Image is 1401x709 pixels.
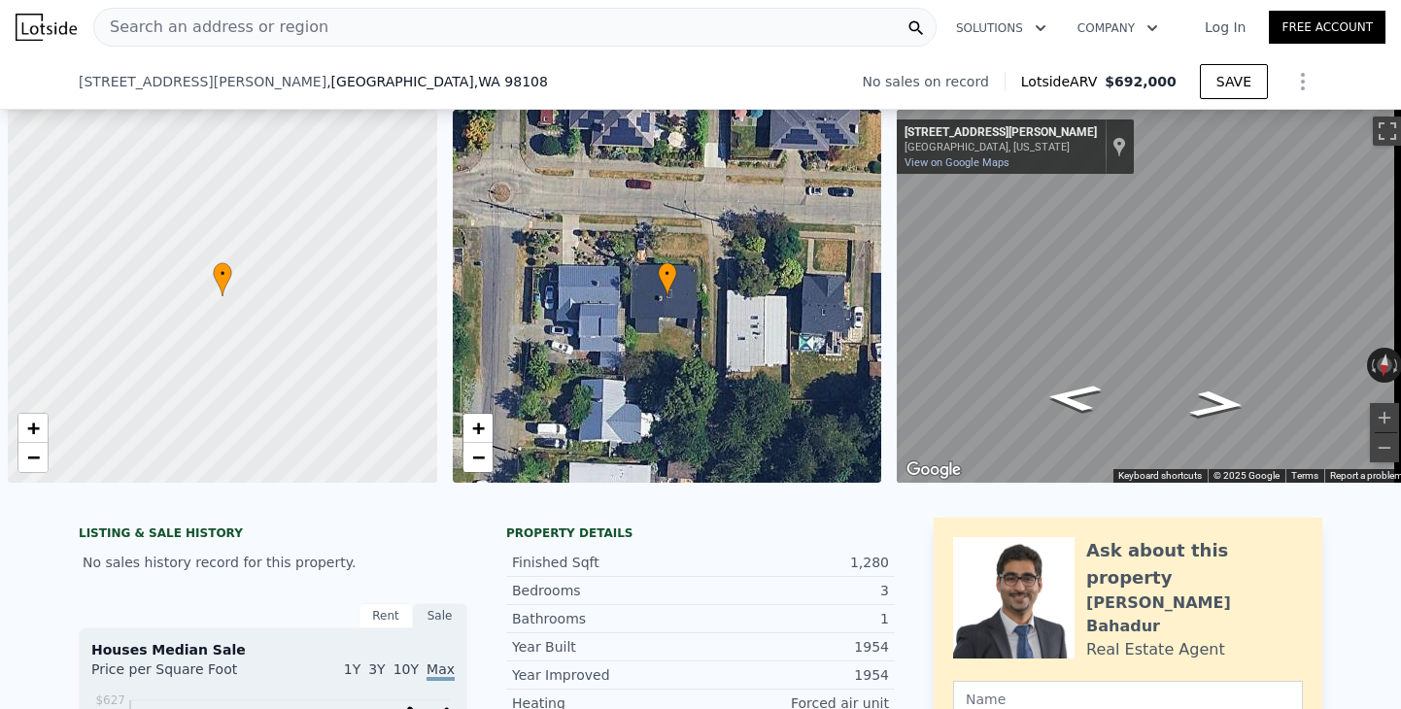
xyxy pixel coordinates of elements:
button: Company [1062,11,1174,46]
path: Go East, S Dawson St [1022,378,1125,419]
path: Go West, S Dawson St [1166,384,1269,424]
div: Sale [413,603,467,628]
div: Ask about this property [1086,537,1303,591]
div: [PERSON_NAME] Bahadur [1086,591,1303,638]
span: Search an address or region [94,16,328,39]
span: , WA 98108 [474,74,548,89]
button: Zoom in [1370,403,1399,432]
span: Max [427,661,455,681]
a: Log In [1181,17,1269,37]
div: 3 [700,581,889,600]
div: Year Built [512,637,700,657]
div: LISTING & SALE HISTORY [79,525,467,545]
div: Bathrooms [512,609,700,628]
img: Google [902,457,966,483]
div: Finished Sqft [512,553,700,572]
button: Zoom out [1370,433,1399,462]
button: Rotate counterclockwise [1367,348,1378,383]
span: © 2025 Google [1213,470,1280,481]
div: [GEOGRAPHIC_DATA], [US_STATE] [905,141,1097,153]
div: 1,280 [700,553,889,572]
span: Lotside ARV [1021,72,1105,91]
a: Zoom out [18,443,48,472]
div: Year Improved [512,665,700,685]
button: Solutions [940,11,1062,46]
span: • [213,265,232,283]
span: , [GEOGRAPHIC_DATA] [326,72,548,91]
tspan: $627 [95,693,125,707]
span: • [658,265,677,283]
div: Houses Median Sale [91,640,455,659]
span: 1Y [344,661,360,677]
div: [STREET_ADDRESS][PERSON_NAME] [905,125,1097,141]
div: Real Estate Agent [1086,638,1225,661]
span: 10Y [393,661,419,677]
span: − [27,445,40,469]
span: − [471,445,484,469]
button: Show Options [1283,62,1322,101]
button: SAVE [1200,64,1268,99]
div: • [213,262,232,296]
span: + [27,416,40,440]
a: Show location on map [1112,136,1126,157]
button: Keyboard shortcuts [1118,469,1202,483]
span: 3Y [368,661,385,677]
div: Price per Square Foot [91,659,273,691]
div: 1 [700,609,889,628]
div: Bedrooms [512,581,700,600]
div: • [658,262,677,296]
a: Zoom in [18,414,48,443]
a: Zoom in [463,414,493,443]
button: Reset the view [1375,347,1393,383]
span: [STREET_ADDRESS][PERSON_NAME] [79,72,326,91]
div: Property details [506,525,895,541]
a: Free Account [1269,11,1385,44]
a: Terms (opens in new tab) [1291,470,1318,481]
div: No sales on record [863,72,1005,91]
div: Rent [359,603,413,628]
a: Zoom out [463,443,493,472]
div: No sales history record for this property. [79,545,467,580]
img: Lotside [16,14,77,41]
a: Open this area in Google Maps (opens a new window) [902,457,966,483]
span: + [471,416,484,440]
a: View on Google Maps [905,156,1009,169]
div: 1954 [700,665,889,685]
span: $692,000 [1105,74,1177,89]
div: 1954 [700,637,889,657]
